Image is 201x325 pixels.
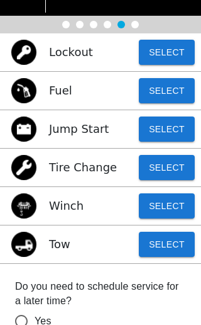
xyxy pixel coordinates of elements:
button: Select [139,193,195,219]
img: gas icon [11,78,36,103]
img: jump start icon [11,117,36,142]
img: tow icon [11,232,36,257]
button: Select [139,117,195,142]
img: lockout icon [11,40,36,65]
button: Select [139,232,195,257]
label: Do you need to schedule service for a later time? [15,279,186,308]
p: Lockout [49,43,93,60]
p: Tow [49,236,70,253]
button: Select [139,40,195,65]
button: Select [139,155,195,180]
button: Select [139,78,195,103]
p: Tire Change [49,159,117,176]
p: Winch [49,197,84,214]
img: flat tire icon [11,155,36,180]
img: winch icon [11,193,36,219]
p: Jump Start [49,120,109,137]
p: Fuel [49,82,72,99]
